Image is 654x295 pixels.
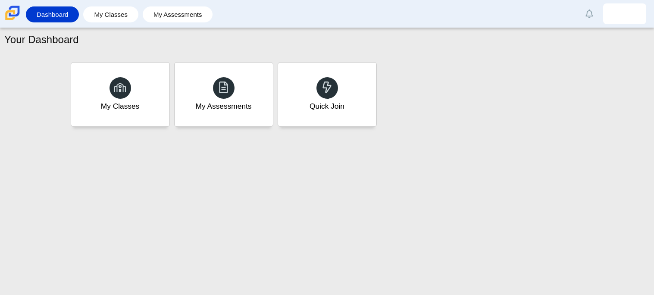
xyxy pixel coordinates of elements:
img: Carmen School of Science & Technology [3,4,22,22]
div: My Assessments [196,101,252,112]
a: My Assessments [174,62,273,127]
a: My Classes [88,6,134,22]
a: My Assessments [147,6,209,22]
a: My Classes [71,62,170,127]
div: Quick Join [310,101,344,112]
a: jorge.matagonzalez.jUF4cy [603,3,646,24]
div: My Classes [101,101,140,112]
a: Quick Join [278,62,377,127]
a: Alerts [580,4,599,23]
img: jorge.matagonzalez.jUF4cy [618,7,632,21]
a: Carmen School of Science & Technology [3,16,22,23]
a: Dashboard [30,6,75,22]
h1: Your Dashboard [4,32,79,47]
